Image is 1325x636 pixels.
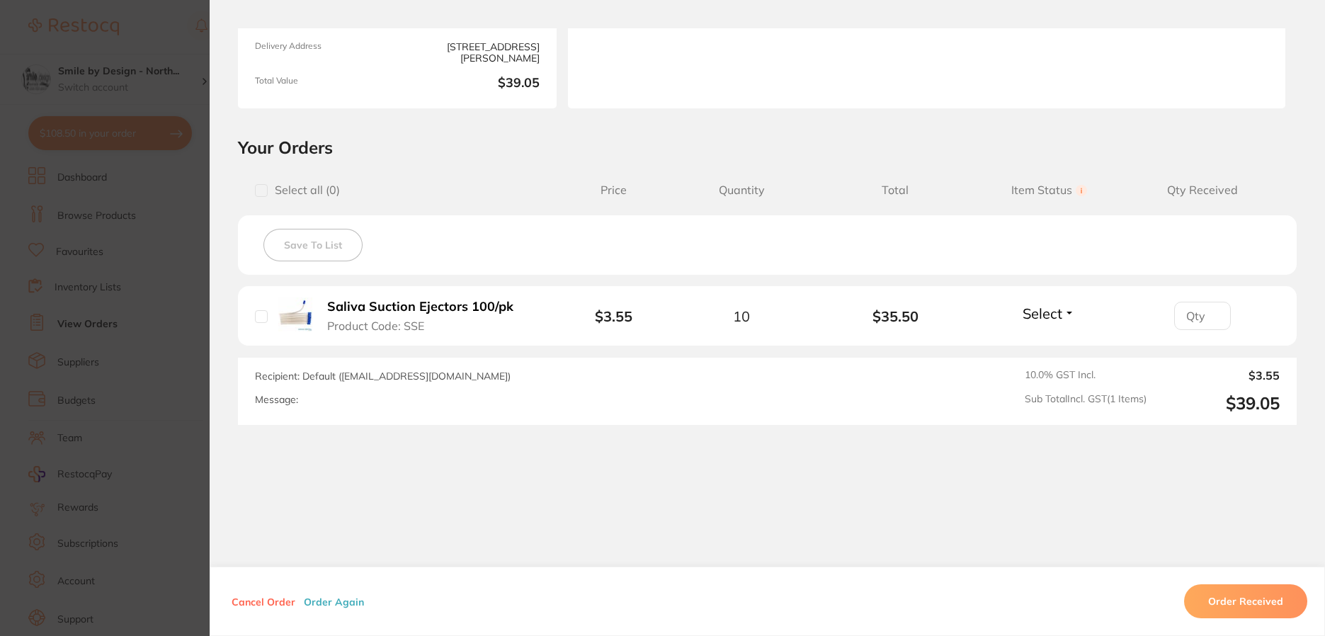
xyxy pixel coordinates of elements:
button: Order Received [1184,584,1307,618]
button: Select [1018,305,1079,322]
button: Cancel Order [227,595,300,608]
img: Saliva Suction Ejectors 100/pk [278,297,312,331]
span: [STREET_ADDRESS][PERSON_NAME] [403,41,540,64]
b: $39.05 [403,76,540,91]
span: Quantity [665,183,819,197]
span: Recipient: Default ( [EMAIL_ADDRESS][DOMAIN_NAME] ) [255,370,511,382]
output: $3.55 [1158,369,1280,382]
output: $39.05 [1158,393,1280,414]
h2: Your Orders [238,137,1297,158]
b: Saliva Suction Ejectors 100/pk [327,300,513,314]
button: Order Again [300,595,368,608]
span: 10 [733,308,750,324]
span: Product Code: SSE [327,319,424,332]
span: Price [562,183,665,197]
button: Save To List [263,229,363,261]
span: 10.0 % GST Incl. [1025,369,1147,382]
span: Select [1023,305,1062,322]
span: Sub Total Incl. GST ( 1 Items) [1025,393,1147,414]
button: Saliva Suction Ejectors 100/pk Product Code: SSE [323,299,529,334]
input: Qty [1174,302,1231,330]
label: Message: [255,394,298,406]
span: Total Value [255,76,392,91]
span: Total [819,183,972,197]
span: Qty Received [1126,183,1280,197]
span: Delivery Address [255,41,392,64]
b: $3.55 [595,307,632,325]
span: Item Status [972,183,1126,197]
b: $35.50 [819,308,972,324]
span: Select all ( 0 ) [268,183,340,197]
